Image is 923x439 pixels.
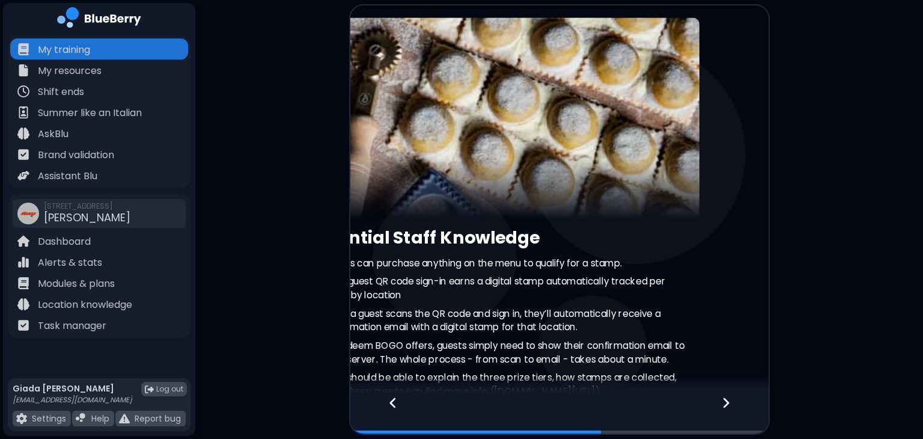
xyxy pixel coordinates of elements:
img: file icon [17,319,29,331]
img: file icon [17,64,29,76]
img: file icon [17,149,29,161]
span: Log out [156,384,183,394]
li: Once a guest scans the QR code and sign in, they’ll automatically receive a confirmation email wi... [323,307,690,335]
li: To redeem BOGO offers, guests simply need to show their confirmation email to their server. The w... [323,339,690,367]
p: AskBlu [38,127,69,141]
img: company thumbnail [17,203,39,224]
img: file icon [16,413,27,424]
img: file icon [76,413,87,424]
p: Location knowledge [38,298,132,312]
p: Report bug [135,413,181,424]
p: Giada [PERSON_NAME] [13,383,132,394]
img: file icon [17,235,29,247]
img: video thumbnail [300,17,699,218]
img: file icon [17,106,29,118]
img: file icon [17,43,29,55]
img: file icon [17,127,29,140]
p: Task manager [38,319,106,333]
li: Guests can purchase anything on the menu to qualify for a stamp. [323,257,690,271]
img: file icon [17,256,29,268]
p: Assistant Blu [38,169,97,183]
p: My resources [38,64,102,78]
p: Alerts & stats [38,256,102,270]
img: file icon [17,170,29,182]
p: Brand validation [38,148,114,162]
p: Modules & plans [38,277,115,291]
li: Each guest QR code sign-in earns a digital stamp automatically tracked per guest by location [323,275,690,302]
p: Settings [32,413,66,424]
p: Help [91,413,109,424]
p: Summer like an Italian [38,106,142,120]
img: logout [145,385,154,394]
img: file icon [119,413,130,424]
h2: Essential Staff Knowledge [309,228,690,248]
img: file icon [17,277,29,289]
p: [EMAIL_ADDRESS][DOMAIN_NAME] [13,395,132,405]
img: file icon [17,298,29,310]
span: [PERSON_NAME] [44,210,130,225]
img: company logo [57,7,141,32]
p: Dashboard [38,235,91,249]
span: [STREET_ADDRESS] [44,201,130,211]
li: Staff should be able to explain the three prize tiers, how stamps are collected, and where guests... [323,372,690,399]
p: Shift ends [38,85,84,99]
img: file icon [17,85,29,97]
p: My training [38,43,90,57]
